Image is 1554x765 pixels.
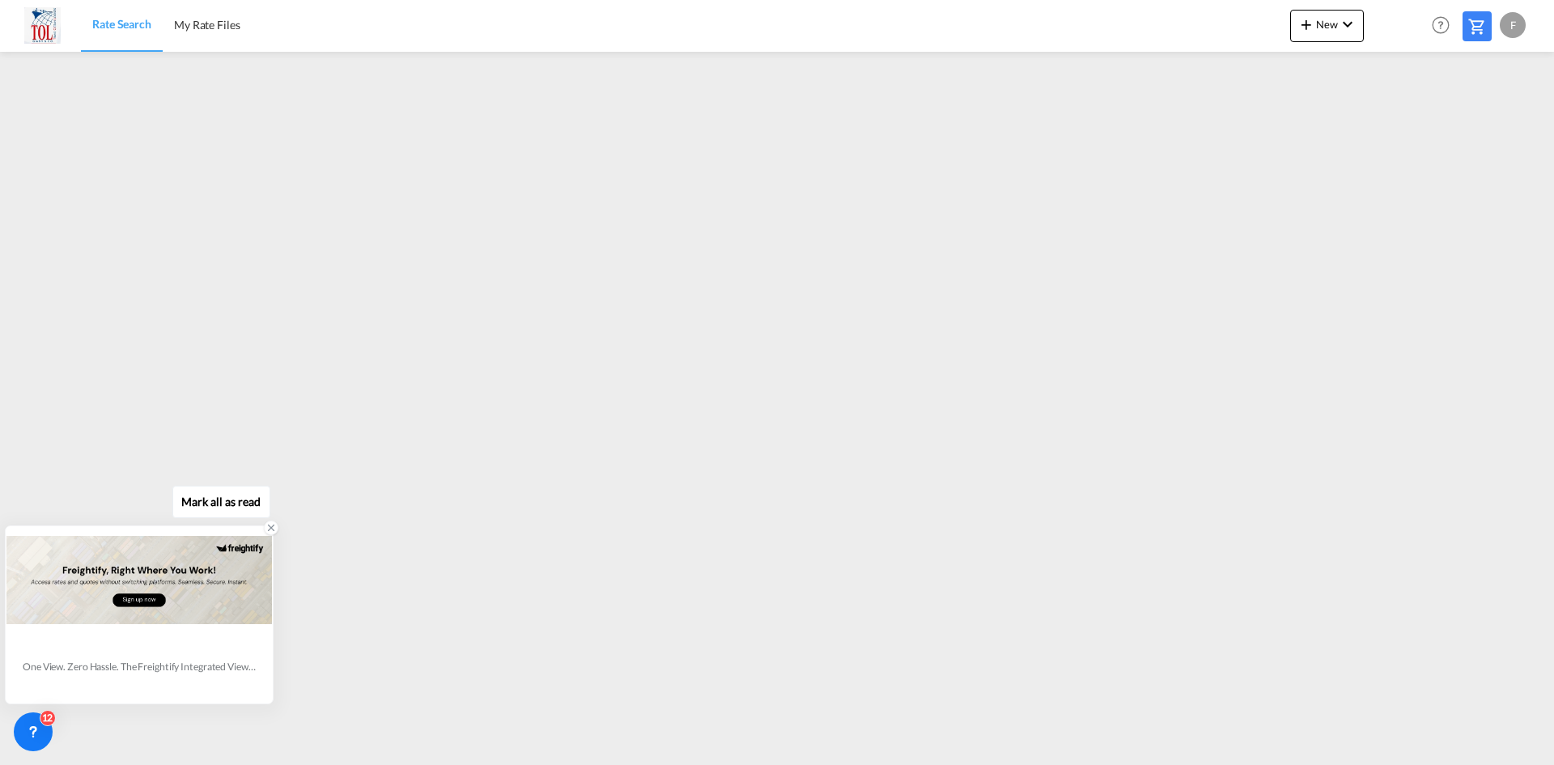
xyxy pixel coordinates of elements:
[1500,12,1526,38] div: F
[1297,18,1357,31] span: New
[1290,10,1364,42] button: icon-plus 400-fgNewicon-chevron-down
[1297,15,1316,34] md-icon: icon-plus 400-fg
[24,7,61,44] img: bab47dd0da2811ee987f8df8397527d3.JPG
[174,18,240,32] span: My Rate Files
[1338,15,1357,34] md-icon: icon-chevron-down
[1427,11,1454,39] span: Help
[1427,11,1463,40] div: Help
[92,17,151,31] span: Rate Search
